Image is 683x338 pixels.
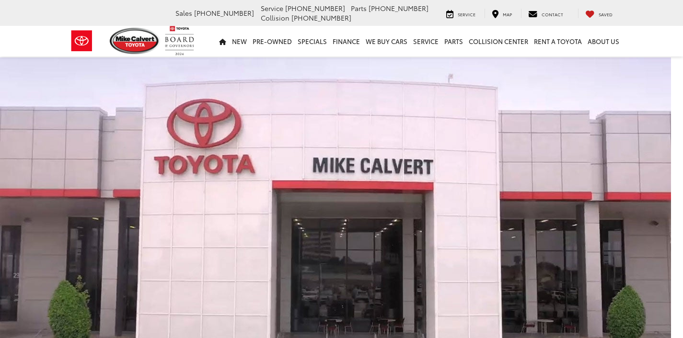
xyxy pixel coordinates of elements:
a: Pre-Owned [250,26,295,56]
span: Service [458,11,475,17]
a: Collision Center [466,26,531,56]
span: [PHONE_NUMBER] [291,13,351,23]
span: Parts [351,3,367,13]
a: Map [485,9,519,18]
span: Saved [599,11,613,17]
span: Sales [175,8,192,18]
a: Specials [295,26,330,56]
span: Contact [542,11,563,17]
span: [PHONE_NUMBER] [194,8,254,18]
img: Toyota [64,25,100,56]
a: Parts [441,26,466,56]
a: My Saved Vehicles [578,9,620,18]
a: Service [410,26,441,56]
a: Service [439,9,483,18]
span: Collision [261,13,289,23]
img: Mike Calvert Toyota [110,28,161,54]
a: Finance [330,26,363,56]
span: [PHONE_NUMBER] [285,3,345,13]
span: Service [261,3,283,13]
span: Map [503,11,512,17]
a: WE BUY CARS [363,26,410,56]
span: [PHONE_NUMBER] [369,3,428,13]
a: Rent a Toyota [531,26,585,56]
a: Contact [521,9,570,18]
a: Home [216,26,229,56]
a: New [229,26,250,56]
a: About Us [585,26,622,56]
